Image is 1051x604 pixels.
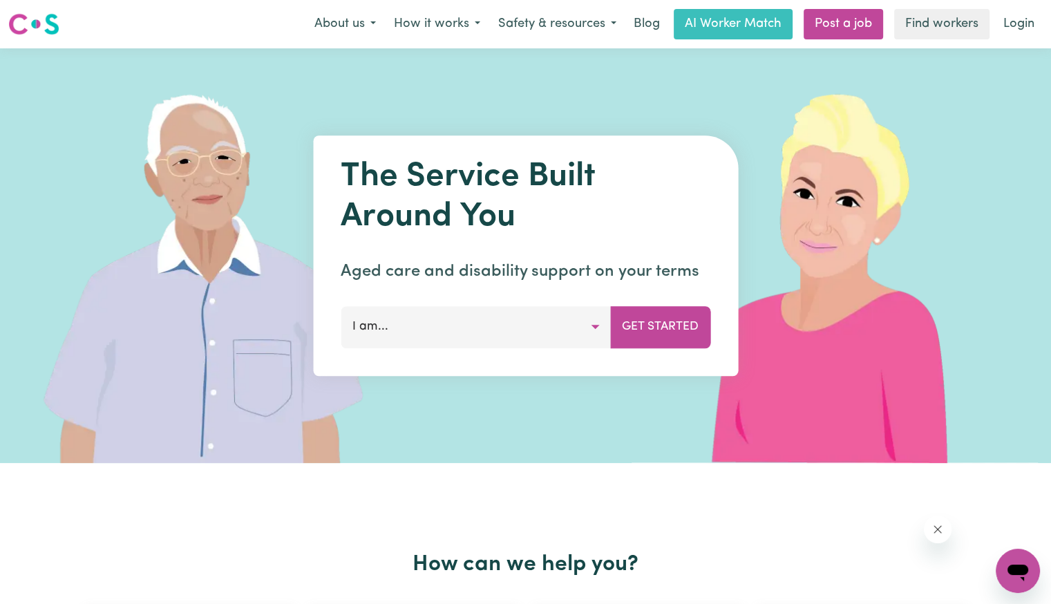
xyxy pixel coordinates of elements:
[625,9,668,39] a: Blog
[8,10,84,21] span: Need any help?
[341,306,611,348] button: I am...
[804,9,883,39] a: Post a job
[489,10,625,39] button: Safety & resources
[8,12,59,37] img: Careseekers logo
[78,551,974,578] h2: How can we help you?
[341,259,710,284] p: Aged care and disability support on your terms
[341,158,710,237] h1: The Service Built Around You
[8,8,59,40] a: Careseekers logo
[610,306,710,348] button: Get Started
[995,9,1043,39] a: Login
[996,549,1040,593] iframe: Button to launch messaging window
[674,9,793,39] a: AI Worker Match
[894,9,990,39] a: Find workers
[385,10,489,39] button: How it works
[305,10,385,39] button: About us
[924,516,951,543] iframe: Close message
